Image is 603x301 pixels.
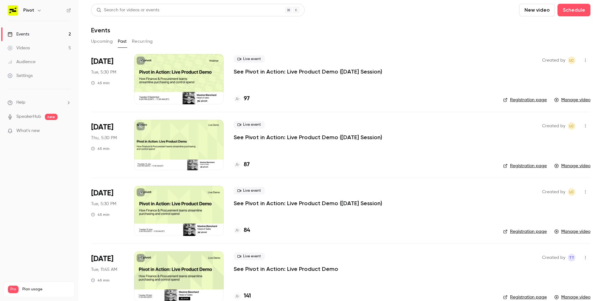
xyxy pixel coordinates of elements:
span: new [45,114,57,120]
img: Pivot [8,5,18,15]
a: Manage video [554,294,590,300]
button: New video [519,4,555,16]
a: Registration page [503,163,547,169]
a: SpeakerHub [16,113,41,120]
a: Registration page [503,228,547,235]
h6: Pivot [23,7,34,14]
span: [DATE] [91,254,113,264]
span: Test Test [568,254,575,261]
span: Live event [234,253,265,260]
button: Schedule [557,4,590,16]
span: Live event [234,55,265,63]
span: TT [569,254,574,261]
a: See Pivot in Action: Live Product Demo ([DATE] Session) [234,134,382,141]
span: Pro [8,286,19,293]
a: 84 [234,226,250,235]
div: Audience [8,59,35,65]
div: Jun 10 Tue, 5:30 PM (Europe/Paris) [91,186,124,236]
span: [DATE] [91,188,113,198]
span: LC [569,57,574,64]
span: Created by [542,188,565,196]
span: Created by [542,254,565,261]
span: Plan usage [22,287,71,292]
a: Manage video [554,228,590,235]
span: LC [569,122,574,130]
span: LC [569,188,574,196]
div: Sep 9 Tue, 5:30 PM (Europe/Paris) [91,54,124,104]
h4: 87 [244,161,250,169]
div: 45 min [91,80,110,85]
button: Past [118,36,127,47]
span: [DATE] [91,57,113,67]
a: See Pivot in Action: Live Product Demo ([DATE] Session) [234,68,382,75]
span: Tue, 5:30 PM [91,69,116,75]
a: 141 [234,292,251,300]
span: [DATE] [91,122,113,132]
a: Registration page [503,294,547,300]
h4: 141 [244,292,251,300]
span: Leslie Choffel [568,188,575,196]
span: Tue, 5:30 PM [91,201,116,207]
div: 45 min [91,212,110,217]
span: Created by [542,57,565,64]
div: 45 min [91,278,110,283]
h4: 84 [244,226,250,235]
span: Leslie Choffel [568,122,575,130]
a: See Pivot in Action: Live Product Demo ([DATE] Session) [234,200,382,207]
a: Registration page [503,97,547,103]
a: See Pivot in Action: Live Product Demo [234,265,338,273]
span: Live event [234,121,265,129]
span: Created by [542,122,565,130]
div: Search for videos or events [96,7,159,14]
a: Manage video [554,97,590,103]
div: Videos [8,45,30,51]
span: Thu, 5:30 PM [91,135,117,141]
h1: Events [91,26,110,34]
a: 97 [234,95,250,103]
span: Leslie Choffel [568,57,575,64]
span: Help [16,99,25,106]
a: Manage video [554,163,590,169]
button: Upcoming [91,36,113,47]
a: 87 [234,161,250,169]
div: 45 min [91,146,110,151]
span: Tue, 11:45 AM [91,266,117,273]
li: help-dropdown-opener [8,99,71,106]
div: Jul 10 Thu, 5:30 PM (Europe/Paris) [91,120,124,170]
div: Settings [8,73,33,79]
span: Live event [234,187,265,194]
div: Events [8,31,29,37]
span: What's new [16,128,40,134]
h4: 97 [244,95,250,103]
button: Recurring [132,36,153,47]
